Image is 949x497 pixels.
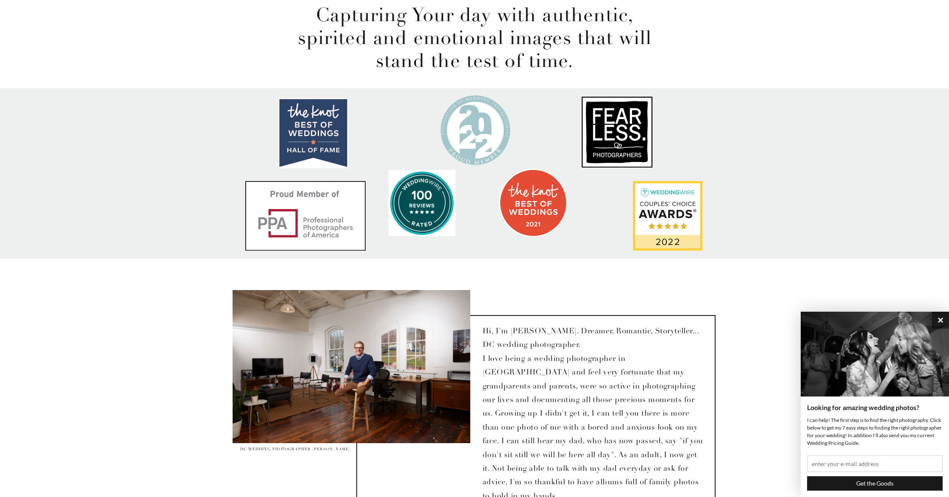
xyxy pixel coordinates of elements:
[807,403,943,412] h3: Looking for amazing wedding photos?
[236,447,355,454] h2: DC WEDDING PHOTOGRAPHER [PERSON_NAME]
[807,455,943,472] input: enter your e-mail address
[807,476,943,491] input: Get the Goods
[285,4,664,73] p: Capturing Your day with authentic, spirited and emotional images that will stand the test of time.
[807,416,943,447] p: I can help! The first step is to find the right photography. Click below to get my 7 easy steps t...
[932,312,949,329] button: ×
